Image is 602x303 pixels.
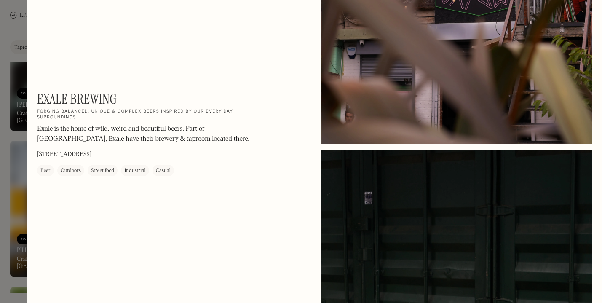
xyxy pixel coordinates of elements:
[37,91,117,107] h1: Exale Brewing
[37,124,265,144] p: Exale is the home of wild, weird and beautiful beers. Part of [GEOGRAPHIC_DATA], Exale have their...
[156,166,171,175] div: Casual
[61,166,81,175] div: Outdoors
[37,150,91,159] p: [STREET_ADDRESS]
[91,166,114,175] div: Street food
[37,109,265,121] h2: Forging balanced, unique & complex beers inspired by our every day surroundings
[40,166,51,175] div: Beer
[124,166,145,175] div: Industrial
